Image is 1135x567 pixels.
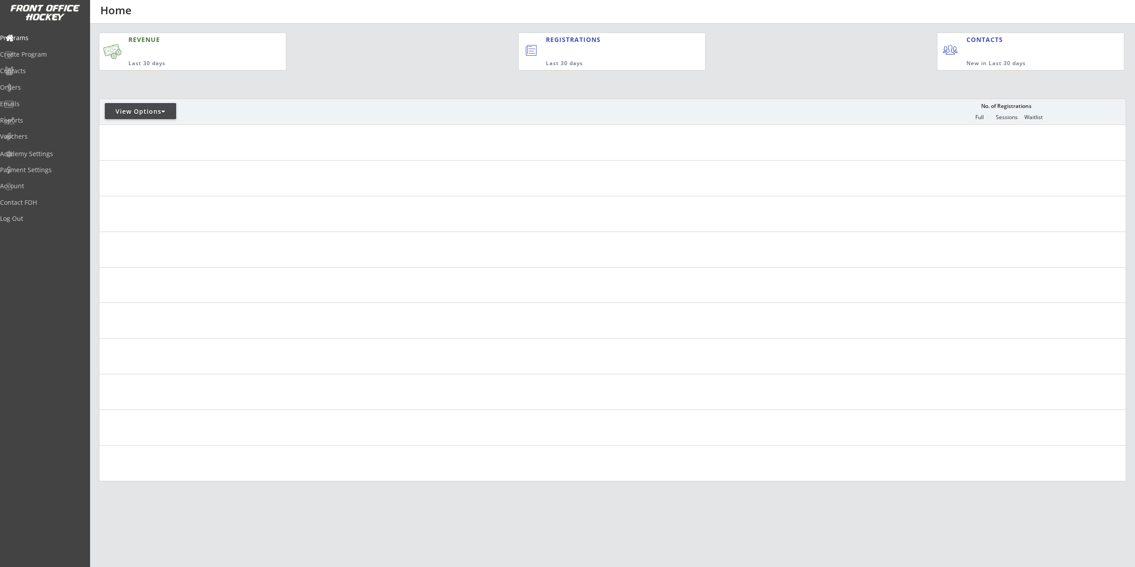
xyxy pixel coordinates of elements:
[128,35,243,44] div: REVENUE
[546,60,669,67] div: Last 30 days
[1020,114,1047,120] div: Waitlist
[978,103,1034,109] div: No. of Registrations
[966,35,1007,44] div: CONTACTS
[105,107,176,116] div: View Options
[128,60,243,67] div: Last 30 days
[966,60,1082,67] div: New in Last 30 days
[993,114,1020,120] div: Sessions
[966,114,993,120] div: Full
[546,35,664,44] div: REGISTRATIONS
